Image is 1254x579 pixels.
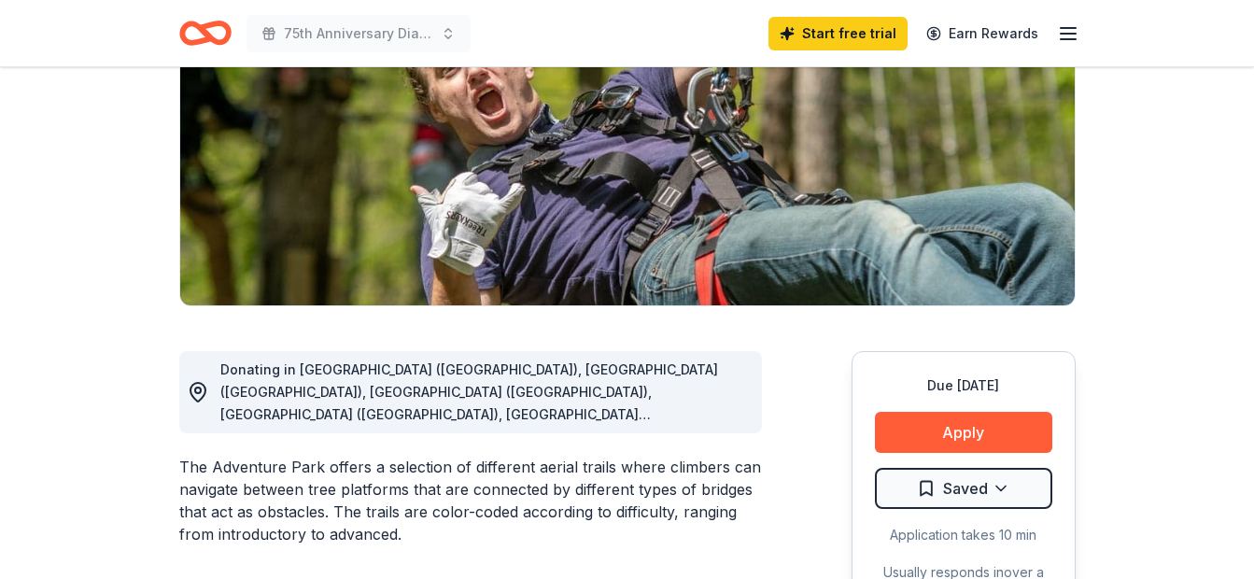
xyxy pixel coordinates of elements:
div: The Adventure Park offers a selection of different aerial trails where climbers can navigate betw... [179,456,762,545]
a: Earn Rewards [915,17,1050,50]
button: Apply [875,412,1052,453]
span: Saved [943,476,988,501]
div: Due [DATE] [875,374,1052,397]
button: 75th Anniversary Diamond Jubilee Gala [247,15,471,52]
span: 75th Anniversary Diamond Jubilee Gala [284,22,433,45]
a: Start free trial [768,17,908,50]
span: Donating in [GEOGRAPHIC_DATA] ([GEOGRAPHIC_DATA]), [GEOGRAPHIC_DATA] ([GEOGRAPHIC_DATA]), [GEOGRA... [220,361,722,445]
a: Home [179,11,232,55]
button: Saved [875,468,1052,509]
div: Application takes 10 min [875,524,1052,546]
